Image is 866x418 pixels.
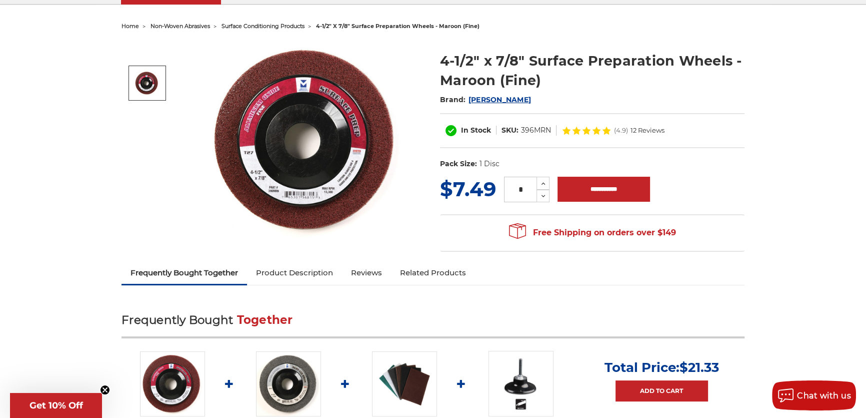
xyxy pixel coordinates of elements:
[207,41,407,241] img: Maroon Surface Prep Disc
[614,127,628,134] span: (4.9)
[140,351,205,416] img: Maroon Surface Prep Disc
[615,380,708,401] a: Add to Cart
[121,262,247,284] a: Frequently Bought Together
[797,391,851,400] span: Chat with us
[391,262,475,284] a: Related Products
[630,127,664,134] span: 12 Reviews
[679,359,719,375] span: $21.33
[121,313,233,327] span: Frequently Bought
[461,126,491,135] span: In Stock
[121,23,139,30] a: home
[440,159,477,169] dt: Pack Size:
[247,262,342,284] a: Product Description
[29,400,83,411] span: Get 10% Off
[440,177,496,201] span: $7.49
[468,95,531,104] a: [PERSON_NAME]
[10,393,102,418] div: Get 10% OffClose teaser
[521,125,551,136] dd: 396MRN
[100,385,110,395] button: Close teaser
[134,71,159,96] img: Maroon Surface Prep Disc
[604,359,719,375] p: Total Price:
[342,262,391,284] a: Reviews
[440,51,744,90] h1: 4-1/2" x 7/8" Surface Preparation Wheels - Maroon (Fine)
[509,223,676,243] span: Free Shipping on orders over $149
[237,313,293,327] span: Together
[316,23,479,30] span: 4-1/2" x 7/8" surface preparation wheels - maroon (fine)
[772,380,856,410] button: Chat with us
[440,95,466,104] span: Brand:
[501,125,518,136] dt: SKU:
[150,23,210,30] a: non-woven abrasives
[221,23,304,30] a: surface conditioning products
[479,159,499,169] dd: 1 Disc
